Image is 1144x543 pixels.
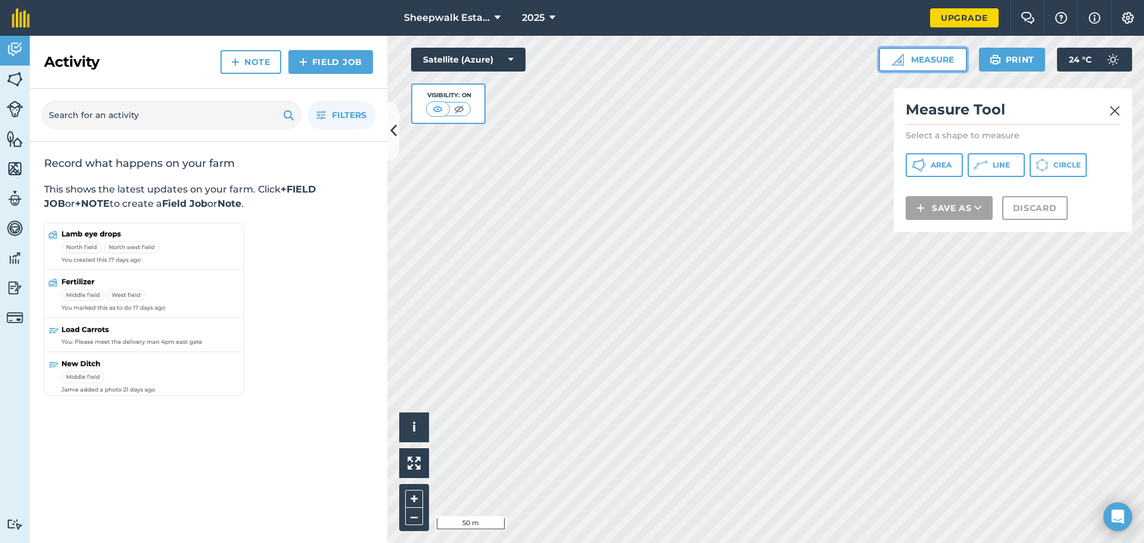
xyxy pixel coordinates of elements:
[1089,11,1101,25] img: svg+xml;base64,PHN2ZyB4bWxucz0iaHR0cDovL3d3dy53My5vcmcvMjAwMC9zdmciIHdpZHRoPSIxNyIgaGVpZ2h0PSIxNy...
[7,249,23,267] img: svg+xml;base64,PD94bWwgdmVyc2lvbj0iMS4wIiBlbmNvZGluZz0idXRmLTgiPz4KPCEtLSBHZW5lcmF0b3I6IEFkb2JlIE...
[7,519,23,530] img: svg+xml;base64,PD94bWwgdmVyc2lvbj0iMS4wIiBlbmNvZGluZz0idXRmLTgiPz4KPCEtLSBHZW5lcmF0b3I6IEFkb2JlIE...
[968,153,1025,177] button: Line
[44,52,100,72] h2: Activity
[7,101,23,117] img: svg+xml;base64,PD94bWwgdmVyc2lvbj0iMS4wIiBlbmNvZGluZz0idXRmLTgiPz4KPCEtLSBHZW5lcmF0b3I6IEFkb2JlIE...
[162,198,207,209] strong: Field Job
[404,11,490,25] span: Sheepwalk Estate
[452,103,467,115] img: svg+xml;base64,PHN2ZyB4bWxucz0iaHR0cDovL3d3dy53My5vcmcvMjAwMC9zdmciIHdpZHRoPSI1MCIgaGVpZ2h0PSI0MC...
[522,11,545,25] span: 2025
[1054,12,1068,24] img: A question mark icon
[405,508,423,525] button: –
[42,101,301,129] input: Search for an activity
[44,156,373,170] h2: Record what happens on your farm
[7,279,23,297] img: svg+xml;base64,PD94bWwgdmVyc2lvbj0iMS4wIiBlbmNvZGluZz0idXRmLTgiPz4KPCEtLSBHZW5lcmF0b3I6IEFkb2JlIE...
[299,55,307,69] img: svg+xml;base64,PHN2ZyB4bWxucz0iaHR0cDovL3d3dy53My5vcmcvMjAwMC9zdmciIHdpZHRoPSIxNCIgaGVpZ2h0PSIyNC...
[217,198,241,209] strong: Note
[1121,12,1135,24] img: A cog icon
[75,198,110,209] strong: +NOTE
[990,52,1001,67] img: svg+xml;base64,PHN2ZyB4bWxucz0iaHR0cDovL3d3dy53My5vcmcvMjAwMC9zdmciIHdpZHRoPSIxOSIgaGVpZ2h0PSIyNC...
[1057,48,1132,72] button: 24 °C
[7,190,23,207] img: svg+xml;base64,PD94bWwgdmVyc2lvbj0iMS4wIiBlbmNvZGluZz0idXRmLTgiPz4KPCEtLSBHZW5lcmF0b3I6IEFkb2JlIE...
[288,50,373,74] a: Field Job
[892,54,904,66] img: Ruler icon
[411,48,526,72] button: Satellite (Azure)
[7,309,23,326] img: svg+xml;base64,PD94bWwgdmVyc2lvbj0iMS4wIiBlbmNvZGluZz0idXRmLTgiPz4KPCEtLSBHZW5lcmF0b3I6IEFkb2JlIE...
[906,153,963,177] button: Area
[12,8,30,27] img: fieldmargin Logo
[7,130,23,148] img: svg+xml;base64,PHN2ZyB4bWxucz0iaHR0cDovL3d3dy53My5vcmcvMjAwMC9zdmciIHdpZHRoPSI1NiIgaGVpZ2h0PSI2MC...
[906,129,1120,141] p: Select a shape to measure
[1101,48,1125,72] img: svg+xml;base64,PD94bWwgdmVyc2lvbj0iMS4wIiBlbmNvZGluZz0idXRmLTgiPz4KPCEtLSBHZW5lcmF0b3I6IEFkb2JlIE...
[879,48,967,72] button: Measure
[408,457,421,470] img: Four arrows, one pointing top left, one top right, one bottom right and the last bottom left
[1021,12,1035,24] img: Two speech bubbles overlapping with the left bubble in the forefront
[412,420,416,435] span: i
[7,160,23,178] img: svg+xml;base64,PHN2ZyB4bWxucz0iaHR0cDovL3d3dy53My5vcmcvMjAwMC9zdmciIHdpZHRoPSI1NiIgaGVpZ2h0PSI2MC...
[1030,153,1087,177] button: Circle
[906,100,1120,125] h2: Measure Tool
[930,8,999,27] a: Upgrade
[1069,48,1092,72] span: 24 ° C
[1109,104,1120,118] img: svg+xml;base64,PHN2ZyB4bWxucz0iaHR0cDovL3d3dy53My5vcmcvMjAwMC9zdmciIHdpZHRoPSIyMiIgaGVpZ2h0PSIzMC...
[7,70,23,88] img: svg+xml;base64,PHN2ZyB4bWxucz0iaHR0cDovL3d3dy53My5vcmcvMjAwMC9zdmciIHdpZHRoPSI1NiIgaGVpZ2h0PSI2MC...
[405,490,423,508] button: +
[430,103,445,115] img: svg+xml;base64,PHN2ZyB4bWxucz0iaHR0cDovL3d3dy53My5vcmcvMjAwMC9zdmciIHdpZHRoPSI1MCIgaGVpZ2h0PSI0MC...
[307,101,375,129] button: Filters
[332,108,366,122] span: Filters
[426,91,471,100] div: Visibility: On
[1053,160,1081,170] span: Circle
[7,219,23,237] img: svg+xml;base64,PD94bWwgdmVyc2lvbj0iMS4wIiBlbmNvZGluZz0idXRmLTgiPz4KPCEtLSBHZW5lcmF0b3I6IEFkb2JlIE...
[993,160,1010,170] span: Line
[399,412,429,442] button: i
[220,50,281,74] a: Note
[1103,502,1132,531] div: Open Intercom Messenger
[979,48,1046,72] button: Print
[7,41,23,58] img: svg+xml;base64,PD94bWwgdmVyc2lvbj0iMS4wIiBlbmNvZGluZz0idXRmLTgiPz4KPCEtLSBHZW5lcmF0b3I6IEFkb2JlIE...
[906,196,993,220] button: Save as
[916,201,925,215] img: svg+xml;base64,PHN2ZyB4bWxucz0iaHR0cDovL3d3dy53My5vcmcvMjAwMC9zdmciIHdpZHRoPSIxNCIgaGVpZ2h0PSIyNC...
[931,160,952,170] span: Area
[44,182,373,211] p: This shows the latest updates on your farm. Click or to create a or .
[231,55,240,69] img: svg+xml;base64,PHN2ZyB4bWxucz0iaHR0cDovL3d3dy53My5vcmcvMjAwMC9zdmciIHdpZHRoPSIxNCIgaGVpZ2h0PSIyNC...
[283,108,294,122] img: svg+xml;base64,PHN2ZyB4bWxucz0iaHR0cDovL3d3dy53My5vcmcvMjAwMC9zdmciIHdpZHRoPSIxOSIgaGVpZ2h0PSIyNC...
[1002,196,1068,220] button: Discard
